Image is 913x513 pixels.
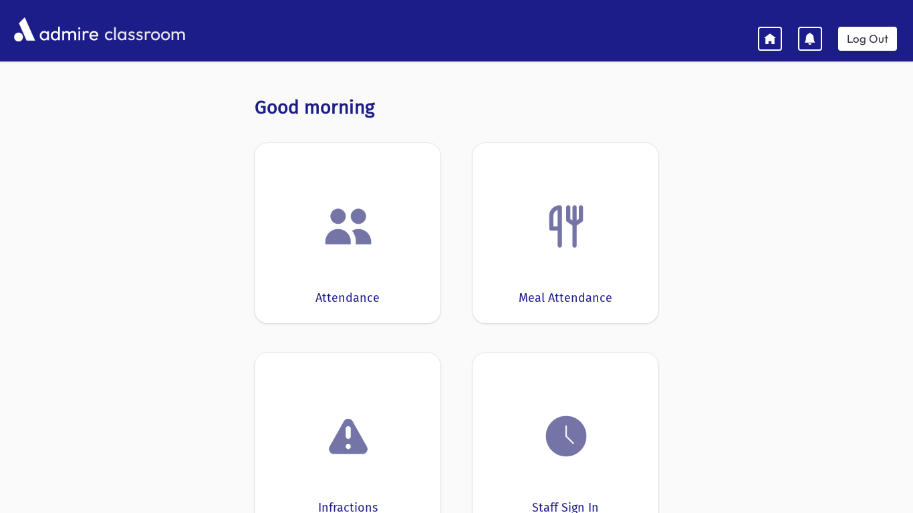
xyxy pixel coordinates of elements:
img: clock.png [541,411,592,462]
div: Meal Attendance [519,289,612,307]
img: exclamation.png [323,413,374,464]
span: classroom [102,12,186,47]
img: AdmirePro [11,14,102,45]
img: Fork.png [541,201,592,252]
div: Attendance [315,289,380,307]
img: users.png [323,201,374,252]
h3: Good morning [255,96,658,119]
a: Log Out [838,27,897,51]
